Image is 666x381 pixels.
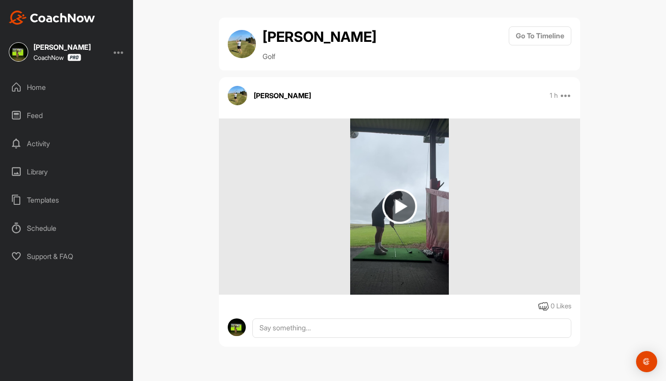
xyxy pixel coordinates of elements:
[509,26,571,62] a: Go To Timeline
[5,76,129,98] div: Home
[5,133,129,155] div: Activity
[9,42,28,62] img: square_eabde7d06e989d6a8b1fe01e04466613.jpg
[551,301,571,311] div: 0 Likes
[67,54,81,61] img: CoachNow Pro
[228,86,247,105] img: avatar
[228,30,256,58] img: avatar
[9,11,95,25] img: CoachNow
[254,90,311,101] p: [PERSON_NAME]
[550,91,558,100] p: 1 h
[509,26,571,45] button: Go To Timeline
[636,351,657,372] div: Open Intercom Messenger
[263,51,377,62] p: Golf
[263,26,377,48] h2: [PERSON_NAME]
[350,118,448,295] img: media
[5,104,129,126] div: Feed
[382,189,417,224] img: play
[33,54,81,61] div: CoachNow
[5,161,129,183] div: Library
[5,217,129,239] div: Schedule
[5,189,129,211] div: Templates
[228,318,246,337] img: avatar
[33,44,91,51] div: [PERSON_NAME]
[5,245,129,267] div: Support & FAQ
